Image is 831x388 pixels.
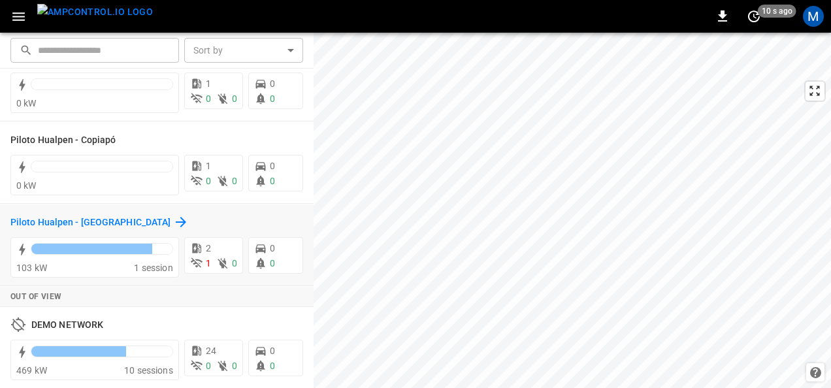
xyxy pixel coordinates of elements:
[206,176,211,186] span: 0
[206,78,211,89] span: 1
[270,346,275,356] span: 0
[16,98,37,108] span: 0 kW
[37,4,153,20] img: ampcontrol.io logo
[206,361,211,371] span: 0
[270,258,275,268] span: 0
[124,365,173,376] span: 10 sessions
[270,161,275,171] span: 0
[16,263,47,273] span: 103 kW
[270,361,275,371] span: 0
[758,5,796,18] span: 10 s ago
[270,93,275,104] span: 0
[10,133,116,148] h6: Piloto Hualpen - Copiapó
[270,176,275,186] span: 0
[232,361,237,371] span: 0
[16,180,37,191] span: 0 kW
[270,243,275,253] span: 0
[206,93,211,104] span: 0
[16,365,47,376] span: 469 kW
[314,33,831,388] canvas: Map
[134,263,172,273] span: 1 session
[206,161,211,171] span: 1
[206,346,216,356] span: 24
[803,6,824,27] div: profile-icon
[31,318,103,332] h6: DEMO NETWORK
[10,216,171,230] h6: Piloto Hualpen - Santiago
[206,258,211,268] span: 1
[270,78,275,89] span: 0
[206,243,211,253] span: 2
[232,176,237,186] span: 0
[743,6,764,27] button: set refresh interval
[232,93,237,104] span: 0
[232,258,237,268] span: 0
[10,292,61,301] strong: Out of View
